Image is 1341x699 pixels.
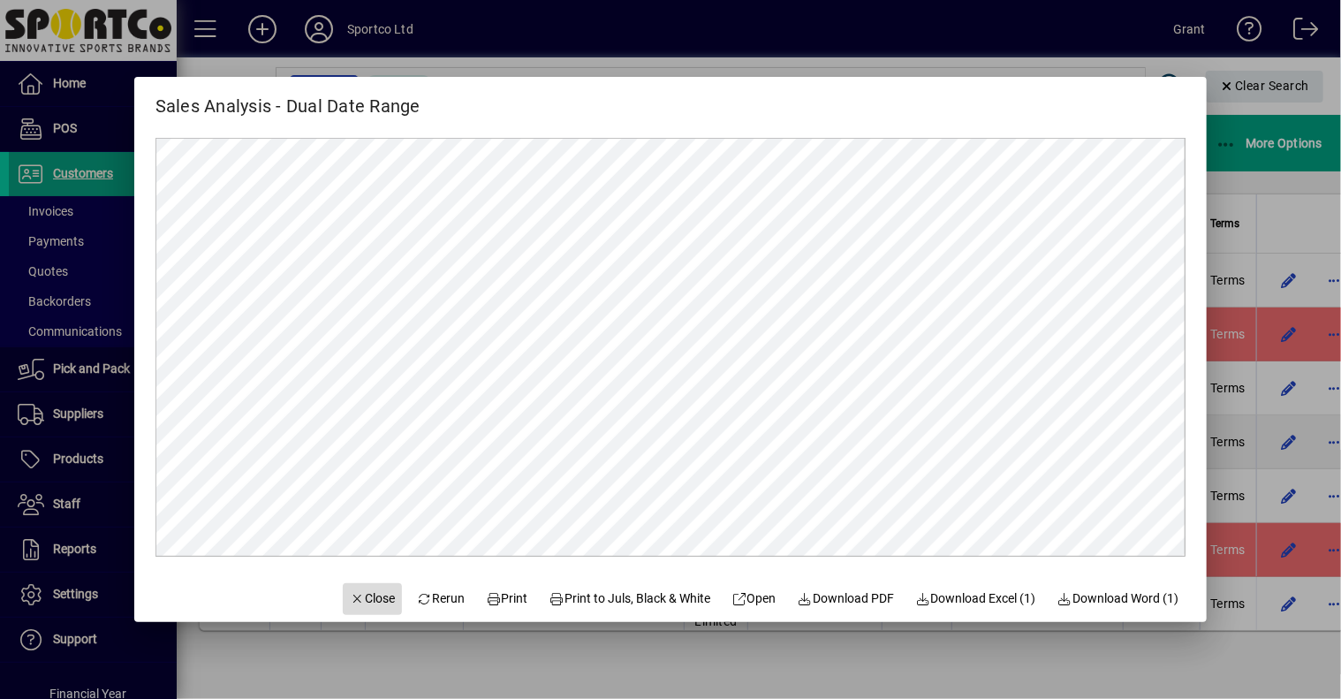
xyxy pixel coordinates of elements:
[798,589,895,608] span: Download PDF
[724,583,784,615] a: Open
[908,583,1043,615] button: Download Excel (1)
[416,589,465,608] span: Rerun
[542,583,718,615] button: Print to Juls, Black & White
[1057,589,1179,608] span: Download Word (1)
[479,583,535,615] button: Print
[350,589,396,608] span: Close
[343,583,403,615] button: Close
[1050,583,1186,615] button: Download Word (1)
[791,583,902,615] a: Download PDF
[915,589,1036,608] span: Download Excel (1)
[549,589,711,608] span: Print to Juls, Black & White
[486,589,528,608] span: Print
[134,77,442,120] h2: Sales Analysis - Dual Date Range
[731,589,777,608] span: Open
